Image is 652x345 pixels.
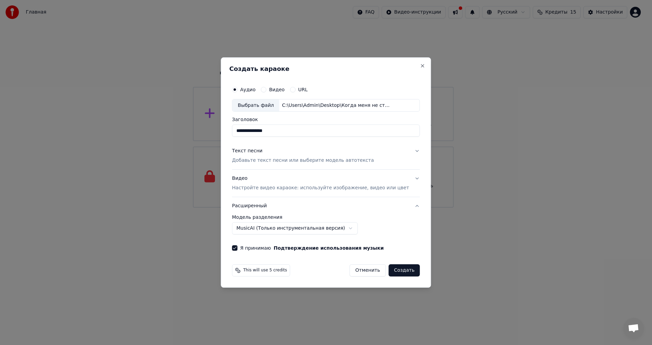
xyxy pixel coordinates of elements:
[232,175,409,192] div: Видео
[232,117,420,122] label: Заголовок
[232,148,262,155] div: Текст песни
[349,264,386,276] button: Отменить
[232,197,420,215] button: Расширенный
[274,246,384,250] button: Я принимаю
[232,215,420,240] div: Расширенный
[232,170,420,197] button: ВидеоНастройте видео караоке: используйте изображение, видео или цвет
[232,99,279,112] div: Выбрать файл
[240,87,255,92] label: Аудио
[229,66,422,72] h2: Создать караоке
[269,87,285,92] label: Видео
[240,246,384,250] label: Я принимаю
[243,268,287,273] span: This will use 5 credits
[232,215,420,219] label: Модель разделения
[232,157,374,164] p: Добавьте текст песни или выберите модель автотекста
[298,87,308,92] label: URL
[232,142,420,170] button: Текст песниДобавьте текст песни или выберите модель автотекста
[232,185,409,191] p: Настройте видео караоке: используйте изображение, видео или цвет
[279,102,395,109] div: C:\Users\Admin\Desktop\Когда меня не станет\когда меня (1).mp3
[388,264,420,276] button: Создать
